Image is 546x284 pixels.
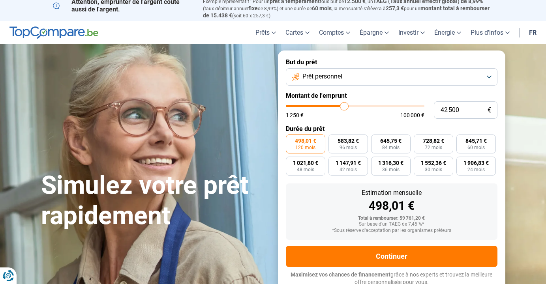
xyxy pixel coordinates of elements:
span: 498,01 € [295,138,316,144]
span: 1 552,36 € [421,160,446,166]
span: 845,71 € [465,138,487,144]
span: 36 mois [382,167,400,172]
span: 1 147,91 € [336,160,361,166]
span: 1 906,83 € [463,160,489,166]
a: Énergie [430,21,466,44]
span: 583,82 € [338,138,359,144]
label: But du prêt [286,58,497,66]
button: Prêt personnel [286,68,497,86]
span: 42 mois [340,167,357,172]
span: Maximisez vos chances de financement [291,271,390,278]
span: € [488,107,491,114]
a: Cartes [281,21,314,44]
label: Montant de l'emprunt [286,92,497,99]
h1: Simulez votre prêt rapidement [41,170,268,231]
span: 24 mois [467,167,485,172]
span: 1 250 € [286,112,304,118]
span: montant total à rembourser de 15.438 € [203,5,490,19]
span: 96 mois [340,145,357,150]
span: 728,82 € [423,138,444,144]
a: Prêts [251,21,281,44]
div: 498,01 € [292,200,491,212]
span: 1 316,30 € [378,160,403,166]
span: 60 mois [467,145,485,150]
div: *Sous réserve d'acceptation par les organismes prêteurs [292,228,491,234]
div: Sur base d'un TAEG de 7,45 %* [292,222,491,227]
a: fr [524,21,541,44]
span: 48 mois [297,167,314,172]
div: Estimation mensuelle [292,190,491,196]
span: 1 021,80 € [293,160,318,166]
span: 257,3 € [386,5,404,11]
img: TopCompare [9,26,98,39]
span: 645,75 € [380,138,402,144]
span: 72 mois [425,145,442,150]
a: Investir [394,21,430,44]
span: 60 mois [312,5,332,11]
a: Comptes [314,21,355,44]
a: Plus d'infos [466,21,514,44]
span: 30 mois [425,167,442,172]
span: 120 mois [295,145,315,150]
label: Durée du prêt [286,125,497,133]
div: Total à rembourser: 59 761,20 € [292,216,491,221]
span: 84 mois [382,145,400,150]
span: 100 000 € [400,112,424,118]
span: Prêt personnel [302,72,342,81]
a: Épargne [355,21,394,44]
button: Continuer [286,246,497,267]
span: fixe [248,5,258,11]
